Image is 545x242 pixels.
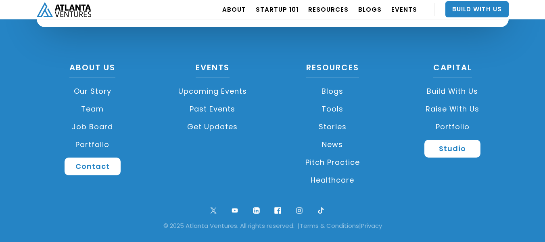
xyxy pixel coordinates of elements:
a: Get Updates [157,118,269,136]
a: Studio [424,140,480,158]
a: Portfolio [37,136,149,154]
a: Tools [277,100,389,118]
a: Terms & Conditions [300,221,359,230]
a: Raise with Us [397,100,509,118]
a: About US [69,62,115,78]
a: Team [37,100,149,118]
a: Portfolio [397,118,509,136]
a: Healthcare [277,171,389,189]
div: © 2025 Atlanta Ventures. All rights reserved. | | [12,222,533,230]
a: Pitch Practice [277,154,389,171]
img: ig symbol [294,205,305,216]
a: Stories [277,118,389,136]
img: youtube symbol [230,205,240,216]
a: Past Events [157,100,269,118]
a: Build with us [397,82,509,100]
a: Resources [306,62,359,78]
a: CAPITAL [433,62,472,78]
img: linkedin logo [251,205,262,216]
a: Contact [65,158,121,175]
a: Upcoming Events [157,82,269,100]
a: Our Story [37,82,149,100]
a: Privacy [361,221,382,230]
a: Build With Us [445,1,509,17]
a: Events [196,62,230,78]
img: facebook logo [272,205,283,216]
a: Job Board [37,118,149,136]
img: tik tok logo [315,205,326,216]
a: Blogs [277,82,389,100]
a: News [277,136,389,154]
